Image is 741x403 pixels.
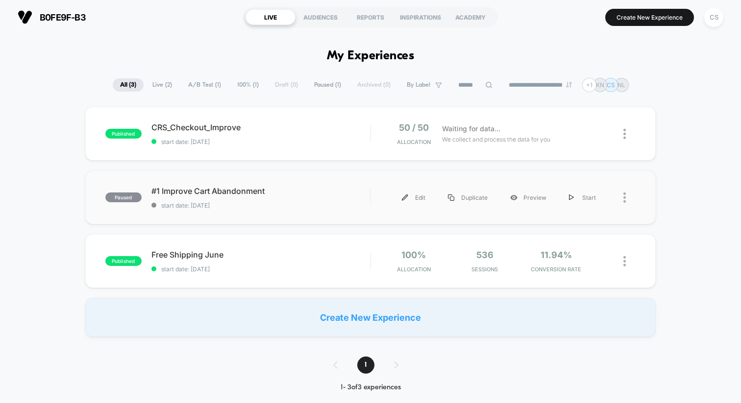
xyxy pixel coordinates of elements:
[605,9,694,26] button: Create New Experience
[323,383,418,392] div: 1 - 3 of 3 experiences
[704,8,723,27] div: CS
[566,82,572,88] img: end
[623,256,626,266] img: close
[407,81,430,89] span: By Label
[558,187,607,209] div: Start
[582,78,596,92] div: + 1
[442,123,500,134] span: Waiting for data...
[151,250,370,260] span: Free Shipping June
[151,138,370,145] span: start date: [DATE]
[623,129,626,139] img: close
[437,187,499,209] div: Duplicate
[395,9,445,25] div: INSPIRATIONS
[15,9,89,25] button: b0fe9f-b3
[151,186,370,196] span: #1 Improve Cart Abandonment
[105,192,142,202] span: paused
[442,135,550,144] span: We collect and process the data for you
[499,187,558,209] div: Preview
[523,266,589,273] span: CONVERSION RATE
[476,250,494,260] span: 536
[401,250,426,260] span: 100%
[113,78,144,92] span: All ( 3 )
[296,9,346,25] div: AUDIENCES
[569,194,574,201] img: menu
[397,266,431,273] span: Allocation
[151,202,370,209] span: start date: [DATE]
[402,194,408,201] img: menu
[307,78,348,92] span: Paused ( 1 )
[541,250,572,260] span: 11.94%
[596,81,604,89] p: KN
[357,356,374,374] span: 1
[230,78,266,92] span: 100% ( 1 )
[445,9,495,25] div: ACADEMY
[246,9,296,25] div: LIVE
[327,49,415,63] h1: My Experiences
[452,266,518,273] span: Sessions
[623,192,626,203] img: close
[105,256,142,266] span: published
[701,7,726,27] button: CS
[181,78,228,92] span: A/B Test ( 1 )
[448,194,454,201] img: menu
[617,81,625,89] p: NL
[399,122,429,133] span: 50 / 50
[85,298,656,337] div: Create New Experience
[145,78,179,92] span: Live ( 2 )
[105,129,142,139] span: published
[346,9,395,25] div: REPORTS
[607,81,615,89] p: CS
[397,139,431,145] span: Allocation
[151,122,370,132] span: CRS_Checkout_Improve
[40,12,86,23] span: b0fe9f-b3
[391,187,437,209] div: Edit
[18,10,32,24] img: Visually logo
[151,265,370,273] span: start date: [DATE]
